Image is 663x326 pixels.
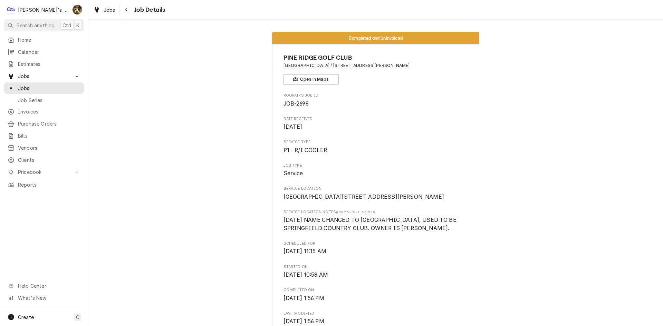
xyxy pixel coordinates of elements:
span: What's New [18,294,80,302]
div: Job Type [284,163,468,178]
span: Service Type [284,146,468,155]
div: KH [73,5,82,14]
span: C [76,314,79,321]
span: [object Object] [284,216,468,232]
a: Invoices [4,106,84,117]
div: Service Location [284,186,468,201]
span: Jobs [18,85,80,92]
span: Clients [18,156,80,164]
span: (Only Visible to You) [336,210,375,214]
a: Go to Help Center [4,280,84,292]
span: Completed On [284,294,468,303]
a: Job Series [4,95,84,106]
span: Service [284,170,303,177]
div: Scheduled For [284,241,468,256]
span: Help Center [18,282,80,289]
span: Search anything [17,22,55,29]
span: Started On [284,264,468,270]
a: Clients [4,154,84,166]
span: Ctrl [63,22,71,29]
span: Completed and Uninvoiced [349,36,403,40]
span: Scheduled For [284,241,468,246]
div: Service Type [284,139,468,154]
span: Jobs [104,6,115,13]
div: C [6,5,16,14]
div: Date Received [284,116,468,131]
span: Job Details [132,5,165,14]
span: JOB-2698 [284,100,309,107]
a: Home [4,34,84,46]
button: Navigate back [121,4,132,15]
div: Last Modified [284,311,468,326]
span: Address [284,62,468,69]
button: Open in Maps [284,74,339,85]
span: Create [18,314,34,320]
div: Status [272,32,479,44]
span: Completed On [284,287,468,293]
span: [DATE] NAME CHANGED TO [GEOGRAPHIC_DATA], USED TO BE SPRINGFIELD COUNTRY CLUB. OWNER IS [PERSON_N... [284,217,458,231]
a: Reports [4,179,84,190]
span: Bills [18,132,80,139]
span: Date Received [284,116,468,122]
span: Date Received [284,123,468,131]
span: Job Series [18,97,80,104]
span: Jobs [18,72,70,80]
span: [DATE] [284,124,302,130]
div: Completed On [284,287,468,302]
a: Vendors [4,142,84,154]
span: Vendors [18,144,80,151]
span: [DATE] 1:56 PM [284,295,324,302]
div: [object Object] [284,209,468,233]
span: [DATE] 10:58 AM [284,271,328,278]
span: Pricebook [18,168,70,176]
span: Name [284,53,468,62]
a: Go to Jobs [4,70,84,82]
div: Kassie Heidecker's Avatar [73,5,82,14]
span: [DATE] 11:15 AM [284,248,326,255]
span: Service Location [284,186,468,191]
span: Job Type [284,169,468,178]
span: Scheduled For [284,247,468,256]
span: Job Type [284,163,468,168]
span: Service Location [284,193,468,201]
span: Home [18,36,80,43]
span: K [76,22,79,29]
span: Service Type [284,139,468,145]
span: [GEOGRAPHIC_DATA][STREET_ADDRESS][PERSON_NAME] [284,194,444,200]
a: Jobs [4,82,84,94]
span: Purchase Orders [18,120,80,127]
button: Search anythingCtrlK [4,19,84,31]
a: Estimates [4,58,84,70]
a: Go to Pricebook [4,166,84,178]
span: P1 - R/I COOLER [284,147,327,154]
a: Bills [4,130,84,141]
a: Calendar [4,46,84,58]
span: Invoices [18,108,80,115]
span: [DATE] 1:56 PM [284,318,324,325]
a: Jobs [90,4,118,16]
a: Purchase Orders [4,118,84,129]
span: Roopairs Job ID [284,93,468,98]
div: Clay's Refrigeration's Avatar [6,5,16,14]
span: Last Modified [284,317,468,326]
span: Reports [18,181,80,188]
div: Roopairs Job ID [284,93,468,108]
span: Started On [284,271,468,279]
span: Service Location Notes [284,209,468,215]
div: Started On [284,264,468,279]
span: Calendar [18,48,80,56]
div: [PERSON_NAME]'s Refrigeration [18,6,69,13]
span: Estimates [18,60,80,68]
span: Roopairs Job ID [284,100,468,108]
div: Client Information [284,53,468,85]
span: Last Modified [284,311,468,316]
a: Go to What's New [4,292,84,304]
